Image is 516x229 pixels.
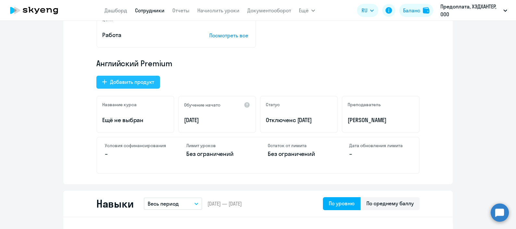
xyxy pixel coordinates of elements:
p: Посмотреть все [209,32,250,39]
p: [PERSON_NAME] [348,116,414,124]
p: – [105,150,167,158]
div: Баланс [403,6,420,14]
span: RU [362,6,367,14]
button: RU [357,4,378,17]
span: с [DATE] [293,116,312,124]
p: Предоплата, ХЭДХАНТЕР, ООО [440,3,501,18]
h5: Название курса [102,102,137,108]
p: Без ограничений [186,150,248,158]
p: Ещё не выбран [102,116,168,124]
p: Без ограничений [268,150,330,158]
a: Отчеты [172,7,190,14]
p: Работа [102,31,189,39]
button: Добавить продукт [96,76,160,89]
a: Сотрудники [135,7,165,14]
div: По уровню [329,199,355,207]
div: По среднему баллу [366,199,414,207]
button: Весь период [144,197,202,210]
h5: Обучение начато [184,102,220,108]
h4: Условия софинансирования [105,143,167,148]
button: Балансbalance [399,4,433,17]
p: Весь период [148,200,179,208]
h5: Статус [266,102,280,108]
h2: Навыки [96,197,133,210]
p: Отключен [266,116,332,124]
h4: Дата обновления лимита [349,143,411,148]
button: Ещё [299,4,315,17]
span: Английский Premium [96,58,172,69]
p: [DATE] [184,116,250,124]
a: Начислить уроки [197,7,240,14]
a: Дашборд [104,7,127,14]
h4: Остаток от лимита [268,143,330,148]
span: [DATE] — [DATE] [207,200,242,207]
h5: Преподаватель [348,102,381,108]
div: Добавить продукт [110,78,154,86]
span: Ещё [299,6,309,14]
button: Предоплата, ХЭДХАНТЕР, ООО [437,3,510,18]
img: balance [423,7,429,14]
h4: Лимит уроков [186,143,248,148]
p: – [349,150,411,158]
a: Документооборот [247,7,291,14]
